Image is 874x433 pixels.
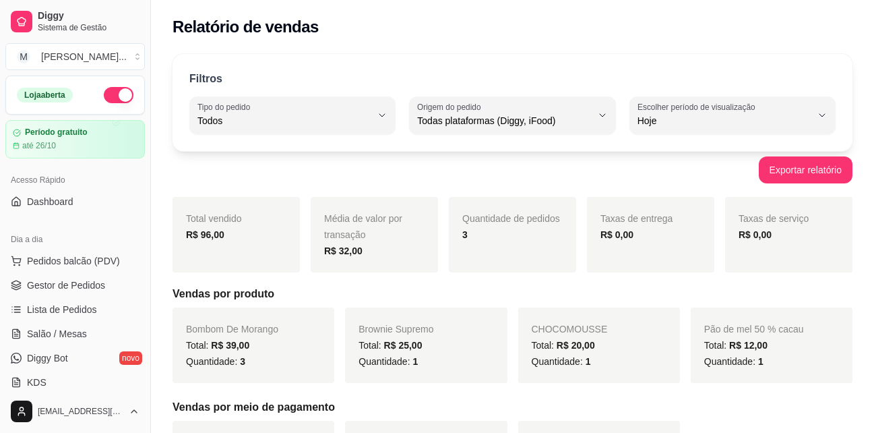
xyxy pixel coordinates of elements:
span: Taxas de entrega [600,213,673,224]
button: Tipo do pedidoTodos [189,96,396,134]
button: Origem do pedidoTodas plataformas (Diggy, iFood) [409,96,615,134]
strong: R$ 0,00 [739,229,772,240]
label: Escolher período de visualização [637,101,759,113]
span: [EMAIL_ADDRESS][DOMAIN_NAME] [38,406,123,417]
span: R$ 12,00 [729,340,768,351]
button: Pedidos balcão (PDV) [5,250,145,272]
span: Total vendido [186,213,242,224]
span: Quantidade: [704,356,763,367]
label: Origem do pedido [417,101,485,113]
span: R$ 25,00 [384,340,423,351]
span: Pedidos balcão (PDV) [27,254,120,268]
span: Diggy [38,10,139,22]
span: Quantidade: [358,356,418,367]
a: KDS [5,372,145,393]
span: Bombom De Morango [186,324,278,335]
span: Taxas de serviço [739,213,809,224]
button: Alterar Status [104,87,133,103]
span: 1 [586,356,591,367]
button: [EMAIL_ADDRESS][DOMAIN_NAME] [5,395,145,428]
span: Média de valor por transação [324,213,402,240]
div: Dia a dia [5,229,145,250]
a: Lista de Pedidos [5,299,145,320]
a: Salão / Mesas [5,323,145,345]
span: Todos [197,114,371,127]
span: CHOCOMOUSSE [532,324,608,335]
span: 3 [240,356,245,367]
p: Filtros [189,71,222,87]
span: Quantidade de pedidos [462,213,560,224]
div: Loja aberta [17,88,73,103]
span: 1 [412,356,418,367]
span: Total: [532,340,595,351]
h5: Vendas por meio de pagamento [173,399,852,415]
span: Salão / Mesas [27,327,87,341]
span: Lista de Pedidos [27,303,97,316]
span: 1 [758,356,763,367]
strong: 3 [462,229,468,240]
article: até 26/10 [22,140,56,151]
strong: R$ 32,00 [324,246,363,256]
span: M [17,50,30,63]
span: R$ 39,00 [211,340,249,351]
span: Brownie Supremo [358,324,433,335]
a: Diggy Botnovo [5,347,145,369]
div: Acesso Rápido [5,169,145,191]
div: [PERSON_NAME] ... [41,50,127,63]
button: Select a team [5,43,145,70]
span: Quantidade: [186,356,245,367]
span: Quantidade: [532,356,591,367]
span: Dashboard [27,195,73,208]
button: Escolher período de visualizaçãoHoje [629,96,836,134]
a: DiggySistema de Gestão [5,5,145,38]
a: Dashboard [5,191,145,212]
span: Total: [186,340,249,351]
span: Total: [358,340,422,351]
strong: R$ 0,00 [600,229,633,240]
span: Hoje [637,114,811,127]
label: Tipo do pedido [197,101,255,113]
span: Todas plataformas (Diggy, iFood) [417,114,591,127]
span: Total: [704,340,768,351]
h2: Relatório de vendas [173,16,319,38]
button: Exportar relatório [759,156,852,183]
span: R$ 20,00 [557,340,595,351]
span: KDS [27,376,46,389]
article: Período gratuito [25,127,88,138]
strong: R$ 96,00 [186,229,224,240]
a: Período gratuitoaté 26/10 [5,120,145,158]
a: Gestor de Pedidos [5,275,145,296]
span: Gestor de Pedidos [27,279,105,292]
span: Diggy Bot [27,351,68,365]
span: Pão de mel 50 % cacau [704,324,804,335]
h5: Vendas por produto [173,286,852,302]
span: Sistema de Gestão [38,22,139,33]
